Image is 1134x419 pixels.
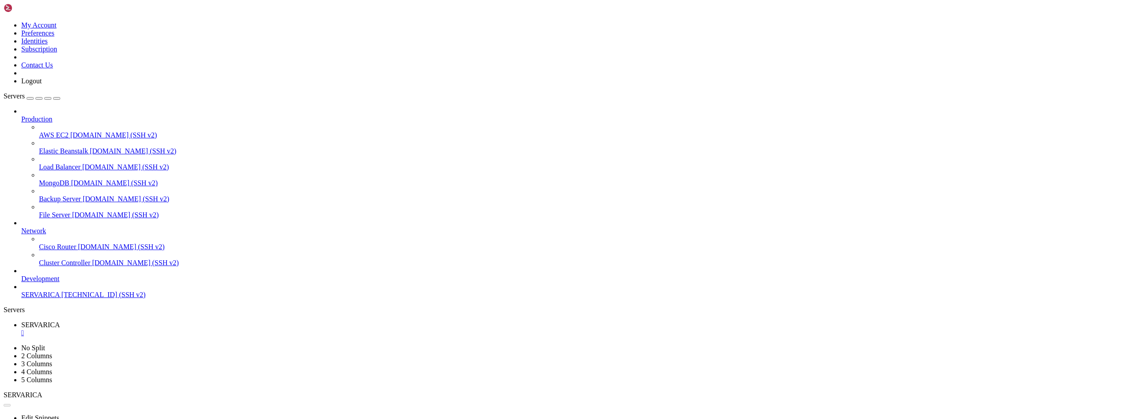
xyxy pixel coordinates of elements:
span: SERVARICA [21,291,59,298]
span: [DOMAIN_NAME] (SSH v2) [82,163,169,171]
x-row: Connection timed out [4,4,1019,11]
a: 4 Columns [21,368,52,376]
span: Load Balancer [39,163,81,171]
a: 2 Columns [21,352,52,360]
li: Development [21,267,1130,283]
li: SERVARICA [TECHNICAL_ID] (SSH v2) [21,283,1130,299]
li: Elastic Beanstalk [DOMAIN_NAME] (SSH v2) [39,139,1130,155]
li: Cisco Router [DOMAIN_NAME] (SSH v2) [39,235,1130,251]
a: AWS EC2 [DOMAIN_NAME] (SSH v2) [39,131,1130,139]
a: MongoDB [DOMAIN_NAME] (SSH v2) [39,179,1130,187]
span: SERVARICA [4,391,42,399]
a: Logout [21,77,42,85]
li: Backup Server [DOMAIN_NAME] (SSH v2) [39,187,1130,203]
span: AWS EC2 [39,131,69,139]
a: Subscription [21,45,57,53]
a: SERVARICA [21,321,1130,337]
div: (0, 1) [4,11,7,19]
li: AWS EC2 [DOMAIN_NAME] (SSH v2) [39,123,1130,139]
span: Servers [4,92,25,100]
a: Cisco Router [DOMAIN_NAME] (SSH v2) [39,243,1130,251]
span: Development [21,275,59,282]
a: No Split [21,344,45,352]
img: Shellngn [4,4,54,12]
a: Servers [4,92,60,100]
a: Identities [21,37,48,45]
a: Preferences [21,29,54,37]
div: Servers [4,306,1130,314]
span: File Server [39,211,70,219]
a: 5 Columns [21,376,52,384]
span: SERVARICA [21,321,60,329]
span: Cluster Controller [39,259,90,266]
span: Network [21,227,46,235]
span: [TECHNICAL_ID] (SSH v2) [61,291,145,298]
a: Backup Server [DOMAIN_NAME] (SSH v2) [39,195,1130,203]
span: [DOMAIN_NAME] (SSH v2) [83,195,170,203]
a: File Server [DOMAIN_NAME] (SSH v2) [39,211,1130,219]
a: Network [21,227,1130,235]
li: Load Balancer [DOMAIN_NAME] (SSH v2) [39,155,1130,171]
a: Production [21,115,1130,123]
li: Production [21,107,1130,219]
span: [DOMAIN_NAME] (SSH v2) [71,179,158,187]
a: My Account [21,21,57,29]
a: Elastic Beanstalk [DOMAIN_NAME] (SSH v2) [39,147,1130,155]
a: Development [21,275,1130,283]
span: [DOMAIN_NAME] (SSH v2) [90,147,177,155]
a: Cluster Controller [DOMAIN_NAME] (SSH v2) [39,259,1130,267]
li: Network [21,219,1130,267]
span: [DOMAIN_NAME] (SSH v2) [78,243,165,251]
span: [DOMAIN_NAME] (SSH v2) [72,211,159,219]
span: Elastic Beanstalk [39,147,88,155]
span: MongoDB [39,179,69,187]
li: MongoDB [DOMAIN_NAME] (SSH v2) [39,171,1130,187]
a: SERVARICA [TECHNICAL_ID] (SSH v2) [21,291,1130,299]
a: 3 Columns [21,360,52,368]
span: [DOMAIN_NAME] (SSH v2) [70,131,157,139]
li: Cluster Controller [DOMAIN_NAME] (SSH v2) [39,251,1130,267]
a:  [21,329,1130,337]
span: Cisco Router [39,243,76,251]
li: File Server [DOMAIN_NAME] (SSH v2) [39,203,1130,219]
span: Backup Server [39,195,81,203]
a: Contact Us [21,61,53,69]
span: [DOMAIN_NAME] (SSH v2) [92,259,179,266]
span: Production [21,115,52,123]
a: Load Balancer [DOMAIN_NAME] (SSH v2) [39,163,1130,171]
